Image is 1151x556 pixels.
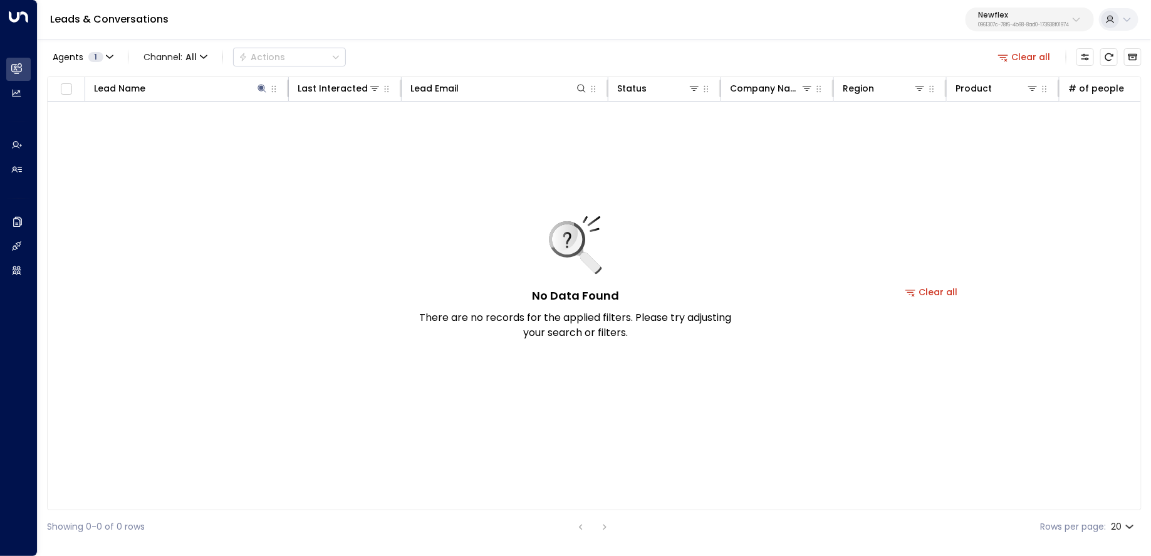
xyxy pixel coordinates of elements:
div: Lead Email [410,81,588,96]
button: Agents1 [47,48,118,66]
span: Refresh [1100,48,1118,66]
div: 20 [1111,518,1137,536]
div: Status [617,81,700,96]
div: Lead Email [410,81,459,96]
button: Customize [1076,48,1094,66]
h5: No Data Found [532,287,619,304]
button: Actions [233,48,346,66]
span: All [185,52,197,62]
p: Newflex [978,11,1069,19]
div: Last Interacted [298,81,368,96]
nav: pagination navigation [573,519,613,535]
div: Product [956,81,992,96]
button: Channel:All [138,48,212,66]
div: Status [617,81,647,96]
div: Actions [239,51,285,63]
label: Rows per page: [1040,520,1106,533]
div: Button group with a nested menu [233,48,346,66]
div: Showing 0-0 of 0 rows [47,520,145,533]
div: Region [843,81,874,96]
a: Leads & Conversations [50,12,169,26]
span: Channel: [138,48,212,66]
p: 0961307c-78f6-4b98-8ad0-173938f01974 [978,23,1069,28]
div: Company Name [730,81,801,96]
div: Lead Name [94,81,268,96]
button: Clear all [900,283,963,301]
span: Agents [53,53,83,61]
span: 1 [88,52,103,62]
div: Last Interacted [298,81,381,96]
div: # of people [1068,81,1124,96]
button: Archived Leads [1124,48,1142,66]
span: Toggle select all [58,81,74,97]
div: Region [843,81,926,96]
div: Company Name [730,81,813,96]
div: Lead Name [94,81,145,96]
p: There are no records for the applied filters. Please try adjusting your search or filters. [419,310,732,340]
div: Product [956,81,1039,96]
button: Clear all [993,48,1056,66]
button: Newflex0961307c-78f6-4b98-8ad0-173938f01974 [966,8,1094,31]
